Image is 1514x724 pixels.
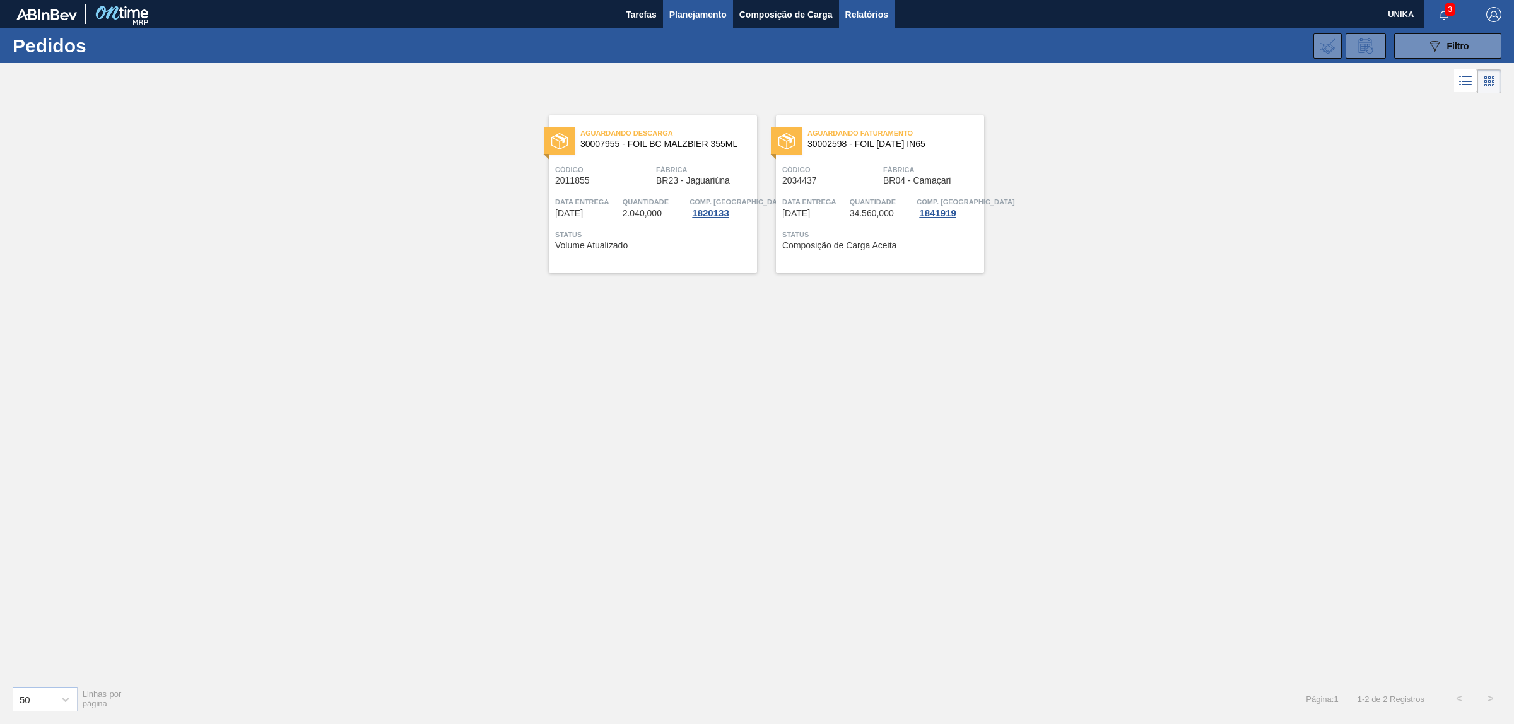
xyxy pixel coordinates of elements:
[782,241,896,250] span: Composição de Carga Aceita
[782,209,810,218] span: 22/10/2025
[778,133,795,149] img: status
[1486,7,1501,22] img: Logout
[555,209,583,218] span: 25/09/2025
[917,196,1014,208] span: Comp. Carga
[555,228,754,241] span: Status
[807,139,974,149] span: 30002598 - FOIL BC 600 IN65
[807,127,984,139] span: Aguardando Faturamento
[850,209,894,218] span: 34.560,000
[555,196,619,208] span: Data Entrega
[845,7,888,22] span: Relatórios
[1394,33,1501,59] button: Filtro
[669,7,727,22] span: Planejamento
[656,163,754,176] span: Fábrica
[1358,694,1424,704] span: 1 - 2 de 2 Registros
[1447,41,1469,51] span: Filtro
[551,133,568,149] img: status
[782,163,880,176] span: Código
[1313,33,1342,59] div: Importar Negociações dos Pedidos
[1475,683,1506,715] button: >
[530,115,757,273] a: statusAguardando Descarga30007955 - FOIL BC MALZBIER 355MLCódigo2011855FábricaBR23 - JaguariúnaDa...
[555,176,590,185] span: 2011855
[1306,694,1338,704] span: Página : 1
[1443,683,1475,715] button: <
[580,127,757,139] span: Aguardando Descarga
[690,208,731,218] div: 1820133
[656,176,730,185] span: BR23 - Jaguariúna
[1445,3,1455,16] span: 3
[16,9,77,20] img: TNhmsLtSVTkK8tSr43FrP2fwEKptu5GPRR3wAAAABJRU5ErkJggg==
[1454,69,1477,93] div: Visão em Lista
[1477,69,1501,93] div: Visão em Cards
[917,208,958,218] div: 1841919
[782,176,817,185] span: 2034437
[1346,33,1386,59] div: Solicitação de Revisão de Pedidos
[83,689,122,708] span: Linhas por página
[850,196,914,208] span: Quantidade
[782,228,981,241] span: Status
[739,7,833,22] span: Composição de Carga
[1424,6,1464,23] button: Notificações
[555,241,628,250] span: Volume Atualizado
[20,694,30,704] div: 50
[626,7,657,22] span: Tarefas
[690,196,754,218] a: Comp. [GEOGRAPHIC_DATA]1820133
[580,139,747,149] span: 30007955 - FOIL BC MALZBIER 355ML
[782,196,847,208] span: Data Entrega
[623,209,662,218] span: 2.040,000
[917,196,981,218] a: Comp. [GEOGRAPHIC_DATA]1841919
[13,38,208,53] h1: Pedidos
[555,163,653,176] span: Código
[690,196,787,208] span: Comp. Carga
[883,176,951,185] span: BR04 - Camaçari
[623,196,687,208] span: Quantidade
[883,163,981,176] span: Fábrica
[757,115,984,273] a: statusAguardando Faturamento30002598 - FOIL [DATE] IN65Código2034437FábricaBR04 - CamaçariData En...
